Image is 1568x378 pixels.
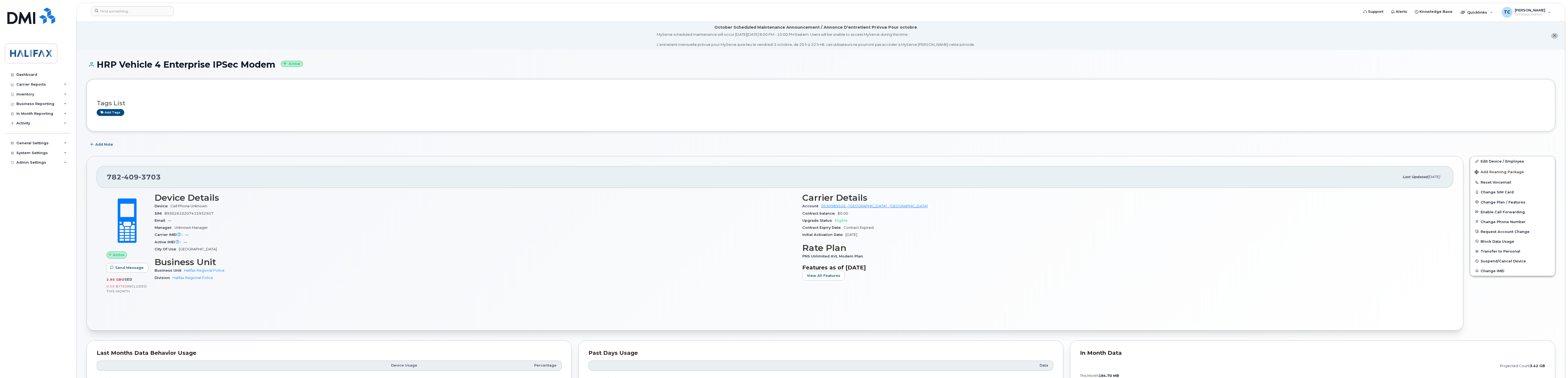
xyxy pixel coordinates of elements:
span: — [184,240,187,244]
span: View All Features [807,273,840,278]
button: Reset Voicemail [1470,177,1555,187]
button: Add Roaming Package [1470,166,1555,177]
span: Carrier IMEI [155,233,185,237]
button: Add Note [87,140,118,149]
span: PNS Unlimited AVL Modem Plan [802,254,866,258]
h3: Rate Plan [802,243,1443,253]
span: 2.95 GB [106,278,122,281]
a: Edit Device / Employee [1470,156,1555,166]
span: SIM [155,211,164,215]
span: Suspend/Cancel Device [1481,259,1526,263]
div: October Scheduled Maintenance Announcement / Annonce D'entretient Prévue Pour octobre [714,25,917,30]
text: this month [1080,374,1119,378]
span: [GEOGRAPHIC_DATA] [179,247,217,251]
div: MyServe scheduled maintenance will occur [DATE][DATE] 8:00 PM - 10:00 PM Eastern. Users will be u... [657,32,975,47]
button: Request Account Change [1470,227,1555,236]
span: [DATE] [1428,175,1440,179]
span: $0.00 [838,211,848,215]
h3: Tags List [97,100,1545,107]
h1: HRP Vehicle 4 Enterprise IPSec Modem [87,60,1555,69]
span: 782 [107,173,161,181]
span: Eligible [835,218,848,223]
button: Block Data Usage [1470,236,1555,246]
span: Add Roaming Package [1475,170,1524,175]
a: Halifax Regional Police [184,268,224,272]
button: Transfer to Personal [1470,246,1555,256]
span: 3703 [139,173,161,181]
span: — [185,233,189,237]
span: Send Message [115,265,144,270]
button: Send Message [106,263,148,273]
div: Past Days Usage [588,350,1054,356]
span: Active IMEI [155,240,184,244]
h3: Business Unit [155,257,796,267]
button: close notification [1551,33,1558,39]
span: Division [155,276,173,280]
button: Change SIM Card [1470,187,1555,197]
span: used [122,277,132,281]
span: Upgrade Status [802,218,835,223]
span: 0.00 Bytes [106,284,127,288]
span: Enable Call Forwarding [1481,210,1525,214]
div: Last Months Data Behavior Usage [97,350,562,356]
div: In Month Data [1080,350,1545,356]
span: Account [802,204,821,208]
span: Active [113,252,125,257]
button: Change Phone Number [1470,217,1555,227]
tspan: 3.42 GB [1530,364,1545,368]
text: projected count [1500,364,1545,368]
button: Change IMEI [1470,266,1555,276]
th: Device Usage [268,361,422,370]
span: Change Plan / Features [1481,200,1525,204]
span: Contract Expiry Date [802,226,844,230]
span: Add Note [95,142,113,147]
iframe: Messenger Launcher [1544,354,1564,374]
h3: Device Details [155,193,796,203]
button: Enable Call Forwarding [1470,207,1555,217]
span: Contract balance [802,211,838,215]
small: Active [281,61,303,67]
h3: Features as of [DATE] [802,264,1443,271]
span: Last updated [1403,175,1428,179]
span: Cell Phone Unknown [170,204,207,208]
a: Add tags [97,109,124,116]
span: [DATE] [845,233,857,237]
button: Suspend/Cancel Device [1470,256,1555,266]
span: Unknown Manager [174,226,208,230]
span: Business Unit [155,268,184,272]
span: Contract Expired [844,226,874,230]
span: 409 [122,173,139,181]
button: Change Plan / Features [1470,197,1555,207]
a: Halifax Regional Police [173,276,213,280]
a: 0530989556 - [GEOGRAPHIC_DATA] - [GEOGRAPHIC_DATA] [821,204,928,208]
button: View All Features [802,271,845,281]
span: Device [155,204,170,208]
th: Percentage [422,361,561,370]
span: City Of Use [155,247,179,251]
th: Data [846,361,1053,370]
tspan: 184.70 MB [1099,374,1119,378]
span: — [168,218,171,223]
span: Initial Activation Date [802,233,845,237]
h3: Carrier Details [802,193,1443,203]
span: 89302610207415932927 [164,211,214,215]
span: Email [155,218,168,223]
span: Manager [155,226,174,230]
